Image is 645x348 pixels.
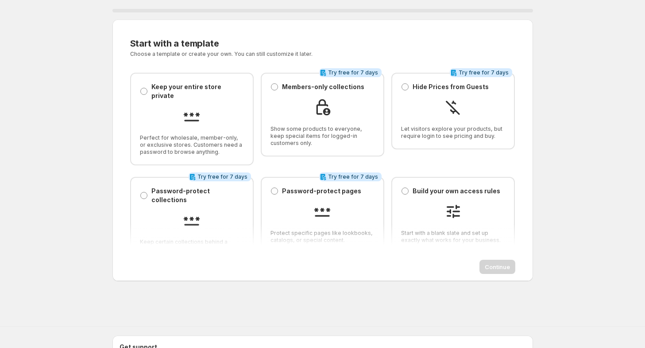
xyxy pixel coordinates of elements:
p: Build your own access rules [413,187,500,196]
span: Try free for 7 days [459,69,509,76]
p: Hide Prices from Guests [413,82,489,91]
span: Try free for 7 days [328,173,378,180]
p: Choose a template or create your own. You can still customize it later. [130,51,410,58]
p: Members-only collections [282,82,364,91]
img: Build your own access rules [444,203,462,220]
span: Try free for 7 days [328,69,378,76]
img: Hide Prices from Guests [444,98,462,116]
span: Start with a blank slate and set up exactly what works for your business. [401,230,505,244]
img: Keep your entire store private [183,107,201,125]
img: Password-protect collections [183,211,201,229]
span: Try free for 7 days [197,173,247,180]
span: Let visitors explore your products, but require login to see pricing and buy. [401,125,505,140]
span: Protect specific pages like lookbooks, catalogs, or special content. [270,230,375,244]
p: Keep your entire store private [151,82,244,100]
span: Start with a template [130,38,219,49]
p: Password-protect pages [282,187,361,196]
span: Perfect for wholesale, member-only, or exclusive stores. Customers need a password to browse anyt... [140,134,244,156]
img: Members-only collections [313,98,331,116]
p: Password-protect collections [151,187,244,204]
span: Keep certain collections behind a password while the rest of your store is open. [140,239,244,260]
img: Password-protect pages [313,203,331,220]
span: Show some products to everyone, keep special items for logged-in customers only. [270,125,375,147]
